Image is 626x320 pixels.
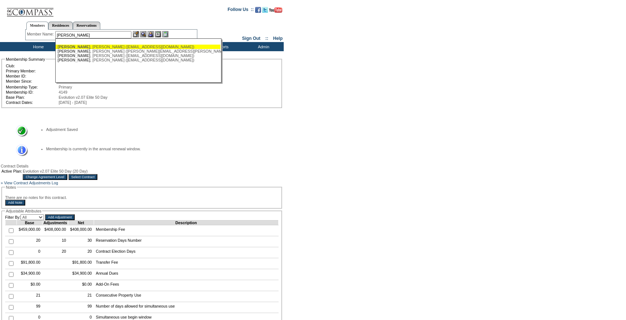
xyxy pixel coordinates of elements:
[17,247,42,258] td: 0
[162,31,168,37] img: b_calculator.gif
[23,174,67,180] input: Change Agreement Level
[6,100,58,105] td: Contract Dates:
[57,49,219,53] div: , [PERSON_NAME] ([PERSON_NAME][EMAIL_ADDRESS][PERSON_NAME][DOMAIN_NAME])
[45,214,75,220] input: Add Adjustment
[140,31,146,37] img: View
[1,164,283,168] div: Contract Details
[155,31,161,37] img: Reservations
[255,7,261,13] img: Become our fan on Facebook
[11,125,28,137] img: Success Message
[262,9,268,14] a: Follow us on Twitter
[262,7,268,13] img: Follow us on Twitter
[16,42,59,51] td: Home
[6,69,69,73] td: Primary Member:
[17,302,42,313] td: 99
[68,302,94,313] td: 99
[68,291,94,302] td: 21
[265,36,268,41] span: ::
[6,79,69,83] td: Member Since:
[48,22,73,29] a: Residences
[6,95,58,99] td: Base Plan:
[269,9,282,14] a: Subscribe to our YouTube Channel
[57,49,90,53] span: [PERSON_NAME]
[59,100,87,105] span: [DATE] - [DATE]
[5,214,44,220] td: Filter By:
[11,144,28,157] img: Information Message
[17,269,42,280] td: $34,900.00
[68,247,94,258] td: 20
[6,2,54,17] img: Compass Home
[68,269,94,280] td: $34,900.00
[59,85,72,89] span: Primary
[5,57,46,61] legend: Membership Summary
[6,85,58,89] td: Membership Type:
[17,258,42,269] td: $91,800.00
[46,127,271,132] li: Adjustment Saved
[148,31,154,37] img: Impersonate
[42,225,68,236] td: $408,000.00
[57,58,90,62] span: [PERSON_NAME]
[1,169,22,173] td: Active Plan:
[94,291,278,302] td: Consecutive Property Use
[94,221,278,225] td: Description
[94,225,278,236] td: Membership Fee
[59,95,107,99] span: Evolution v2.07 Elite 50 Day
[133,31,139,37] img: b_edit.gif
[94,258,278,269] td: Transfer Fee
[46,147,271,151] li: Membership is currently in the annual renewal window.
[17,236,42,247] td: 20
[269,7,282,13] img: Subscribe to our YouTube Channel
[17,291,42,302] td: 21
[94,269,278,280] td: Annual Dues
[68,174,98,180] input: Select Contract
[68,280,94,291] td: $0.00
[5,195,67,200] span: There are no notes for this contract.
[94,302,278,313] td: Number of days allowed for simultaneous use
[17,225,42,236] td: $459,000.00
[26,22,49,30] a: Members
[5,200,25,206] input: Add Note
[228,6,254,15] td: Follow Us ::
[42,247,68,258] td: 20
[73,22,100,29] a: Reservations
[242,36,260,41] a: Sign Out
[5,209,42,213] legend: Adjustable Attributes
[68,225,94,236] td: $408,000.00
[1,181,58,185] a: » View Contract Adjustments Log
[6,90,58,94] td: Membership ID:
[57,45,90,49] span: [PERSON_NAME]
[42,236,68,247] td: 10
[273,36,283,41] a: Help
[57,53,219,58] div: , [PERSON_NAME] ([EMAIL_ADDRESS][DOMAIN_NAME])
[27,31,55,37] div: Member Name:
[6,74,69,78] td: Member ID:
[17,280,42,291] td: $0.00
[17,221,42,225] td: Base
[57,58,219,62] div: , [PERSON_NAME] ([EMAIL_ADDRESS][DOMAIN_NAME])
[57,53,90,58] span: [PERSON_NAME]
[5,185,17,189] legend: Notes
[68,258,94,269] td: $91,800.00
[6,64,69,68] td: Club:
[59,90,67,94] span: 4149
[57,45,219,49] div: , [PERSON_NAME] ([EMAIL_ADDRESS][DOMAIN_NAME])
[94,236,278,247] td: Reservation Days Number
[68,236,94,247] td: 30
[94,280,278,291] td: Add-On Fees
[42,221,68,225] td: Adjustments
[255,9,261,14] a: Become our fan on Facebook
[242,42,284,51] td: Admin
[68,221,94,225] td: Net
[94,247,278,258] td: Contract Election Days
[23,169,87,173] span: Evolution v2.07 Elite 50 Day (20 Day)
